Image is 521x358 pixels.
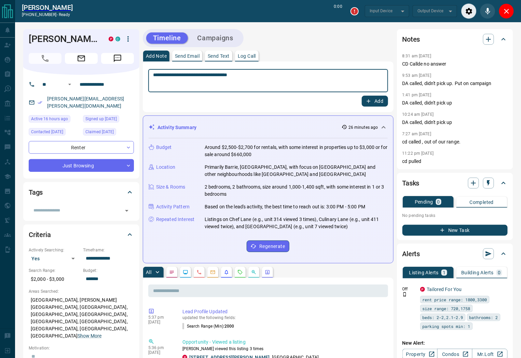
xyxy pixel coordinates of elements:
span: beds: 2-2,2.1-2.9 [423,314,463,321]
span: 2000 [224,324,234,329]
span: bathrooms: 2 [469,314,498,321]
p: Off [402,286,416,292]
p: Listings on Chef Lane (e.g., unit 314 viewed 3 times), Culinary Lane (e.g., unit 411 viewed twice... [205,216,388,230]
div: Audio Settings [461,3,477,19]
div: Mute [480,3,495,19]
span: parking spots min: 1 [423,323,470,330]
a: [PERSON_NAME] [22,3,73,12]
p: 9:53 am [DATE] [402,73,431,78]
span: Email [65,53,98,64]
p: Add Note [146,54,167,58]
svg: Notes [169,270,175,275]
p: cd called , out of our range. [402,138,508,146]
h2: Notes [402,34,420,45]
p: New Alert: [402,340,508,347]
p: 0 [498,270,501,275]
p: $2,000 - $3,000 [29,274,80,285]
div: Tags [29,184,134,201]
p: Listing Alerts [409,270,439,275]
h2: Alerts [402,248,420,259]
button: Open [122,206,132,216]
div: Criteria [29,226,134,243]
div: Tasks [402,175,508,191]
p: 26 minutes ago [348,124,378,130]
svg: Lead Browsing Activity [183,270,188,275]
p: 0 [437,199,440,204]
p: 11:22 pm [DATE] [402,151,434,156]
svg: Push Notification Only [402,292,407,297]
span: Message [101,53,134,64]
p: Location [156,164,175,171]
p: 1:41 pm [DATE] [402,93,431,97]
p: Activity Pattern [156,203,190,210]
button: Open [66,80,74,88]
div: property.ca [420,287,425,292]
h1: [PERSON_NAME] [29,33,98,44]
span: size range: 720,1758 [423,305,470,312]
p: Based on the lead's activity, the best time to reach out is: 3:00 PM - 5:00 PM [205,203,365,210]
p: 10:24 am [DATE] [402,112,434,117]
p: 7:27 am [DATE] [402,132,431,136]
div: Fri Sep 12 2025 [29,128,80,138]
svg: Calls [196,270,202,275]
p: Around $2,500-$2,700 for rentals, with some interest in properties up to $3,000 or for sale aroun... [205,144,388,158]
button: Campaigns [191,32,240,44]
div: Close [499,3,514,19]
p: Budget: [83,267,134,274]
p: Primarily Barrie, [GEOGRAPHIC_DATA], with focus on [GEOGRAPHIC_DATA] and other neighbourhoods lik... [205,164,388,178]
p: 1 [443,270,445,275]
p: Size & Rooms [156,183,186,191]
button: Show More [78,332,101,340]
div: Tue Jul 08 2025 [83,115,134,125]
p: Budget [156,144,172,151]
p: Building Alerts [461,270,494,275]
svg: Email Verified [38,100,42,105]
svg: Emails [210,270,216,275]
span: Contacted [DATE] [31,128,63,135]
p: Search Range (Min) : [182,323,234,329]
svg: Listing Alerts [224,270,229,275]
div: condos.ca [115,37,120,41]
p: [DATE] [148,350,172,355]
p: Search Range: [29,267,80,274]
p: DA called, didn't pick up. Put on campaign [402,80,508,87]
button: Add [362,96,388,107]
div: Alerts [402,246,508,262]
div: Tue Jul 08 2025 [83,128,134,138]
p: Activity Summary [157,124,196,131]
a: [PERSON_NAME][EMAIL_ADDRESS][PERSON_NAME][DOMAIN_NAME] [47,96,124,109]
div: Activity Summary26 minutes ago [149,121,388,134]
p: Pending [415,199,433,204]
p: [PERSON_NAME] viewed this listing 3 times [182,346,385,352]
p: Areas Searched: [29,288,134,294]
p: Motivation: [29,345,134,351]
button: New Task [402,225,508,236]
h2: Tags [29,187,43,198]
button: Timeline [146,32,188,44]
span: rent price range: 1800,3300 [423,296,487,303]
p: DA called, didn't pick up [402,119,508,126]
div: property.ca [109,37,113,41]
p: 8:31 am [DATE] [402,54,431,58]
p: 5:37 pm [148,315,172,320]
p: 2 bedrooms, 2 bathrooms, size around 1,000-1,400 sqft, with some interest in 1 or 3 bedrooms [205,183,388,198]
p: Log Call [238,54,256,58]
p: No pending tasks [402,210,508,221]
p: Send Email [175,54,200,58]
p: Repeated Interest [156,216,194,223]
p: [GEOGRAPHIC_DATA], [PERSON_NAME][GEOGRAPHIC_DATA], [GEOGRAPHIC_DATA], [GEOGRAPHIC_DATA], [GEOGRAP... [29,294,134,342]
h2: Criteria [29,229,51,240]
svg: Agent Actions [265,270,270,275]
p: 5:36 pm [148,345,172,350]
p: Completed [470,200,494,205]
p: Opportunity - Viewed a listing [182,339,385,346]
div: Just Browsing [29,159,134,172]
button: Regenerate [247,240,289,252]
svg: Opportunities [251,270,257,275]
a: Tailored For You [427,287,462,292]
h2: Tasks [402,178,420,189]
div: Renter [29,141,134,154]
p: updated the following fields: [182,315,385,320]
svg: Requests [237,270,243,275]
